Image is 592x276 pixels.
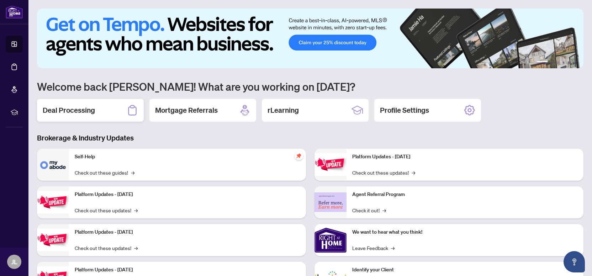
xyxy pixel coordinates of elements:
[37,229,69,251] img: Platform Updates - July 21, 2025
[564,251,585,272] button: Open asap
[37,191,69,213] img: Platform Updates - September 16, 2025
[573,61,576,64] button: 6
[352,169,415,176] a: Check out these updates!→
[551,61,554,64] button: 2
[134,206,138,214] span: →
[75,244,138,252] a: Check out these updates!→
[314,153,347,176] img: Platform Updates - June 23, 2025
[75,206,138,214] a: Check out these updates!→
[43,105,95,115] h2: Deal Processing
[352,244,395,252] a: Leave Feedback→
[155,105,218,115] h2: Mortgage Referrals
[11,257,17,267] span: JL
[352,228,578,236] p: We want to hear what you think!
[352,266,578,274] p: Identify your Client
[75,228,300,236] p: Platform Updates - [DATE]
[75,266,300,274] p: Platform Updates - [DATE]
[391,244,395,252] span: →
[352,191,578,198] p: Agent Referral Program
[536,61,548,64] button: 1
[295,152,303,160] span: pushpin
[556,61,559,64] button: 3
[412,169,415,176] span: →
[134,244,138,252] span: →
[380,105,429,115] h2: Profile Settings
[382,206,386,214] span: →
[75,191,300,198] p: Platform Updates - [DATE]
[75,153,300,161] p: Self-Help
[562,61,565,64] button: 4
[568,61,571,64] button: 5
[37,133,583,143] h3: Brokerage & Industry Updates
[37,9,583,68] img: Slide 0
[131,169,134,176] span: →
[352,206,386,214] a: Check it out!→
[37,149,69,181] img: Self-Help
[75,169,134,176] a: Check out these guides!→
[37,80,583,93] h1: Welcome back [PERSON_NAME]! What are you working on [DATE]?
[268,105,299,115] h2: rLearning
[314,224,347,256] img: We want to hear what you think!
[314,192,347,212] img: Agent Referral Program
[6,5,23,18] img: logo
[352,153,578,161] p: Platform Updates - [DATE]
